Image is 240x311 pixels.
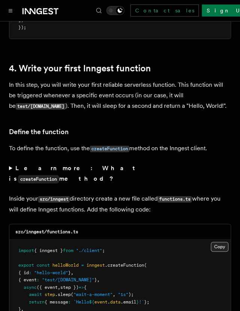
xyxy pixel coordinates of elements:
[9,127,69,137] a: Define the function
[60,285,79,290] span: step })
[121,299,136,305] span: .email
[68,270,71,275] span: }
[211,242,228,252] button: Copy
[139,299,144,305] span: !`
[76,248,102,253] span: "./client"
[97,277,100,282] span: ,
[81,263,84,268] span: =
[118,292,128,297] span: "1s"
[18,277,37,282] span: { event
[107,299,110,305] span: .
[71,292,73,297] span: (
[15,229,78,234] code: src/inngest/functions.ts
[102,248,105,253] span: ;
[55,292,71,297] span: .sleep
[18,270,29,275] span: { id
[29,270,31,275] span: :
[9,193,231,215] p: Inside your directory create a new file called where you will define Inngest functions. Add the f...
[71,270,73,275] span: ,
[42,277,94,282] span: "test/[DOMAIN_NAME]"
[18,25,26,30] span: });
[68,299,71,305] span: :
[158,196,192,202] code: functions.ts
[144,263,147,268] span: (
[58,285,60,290] span: ,
[29,292,42,297] span: await
[90,146,129,152] code: createFunction
[63,248,73,253] span: from
[79,285,84,290] span: =>
[6,6,15,15] button: Toggle navigation
[136,299,139,305] span: }
[110,299,121,305] span: data
[94,299,107,305] span: event
[130,5,199,17] a: Contact sales
[128,292,134,297] span: );
[16,103,66,110] code: test/[DOMAIN_NAME]
[9,165,138,182] strong: Learn more: What is method?
[34,248,63,253] span: { inngest }
[144,299,149,305] span: };
[37,277,39,282] span: :
[9,143,231,154] p: To define the function, use the method on the Inngest client.
[89,299,94,305] span: ${
[37,285,58,290] span: ({ event
[37,263,50,268] span: const
[45,299,68,305] span: { message
[38,196,70,202] code: src/inngest
[90,145,129,152] a: createFunction
[18,175,59,183] code: createFunction
[106,6,124,15] button: Toggle dark mode
[86,263,105,268] span: inngest
[73,292,113,297] span: "wait-a-moment"
[52,263,79,268] span: helloWorld
[113,292,115,297] span: ,
[94,6,103,15] button: Find something...
[18,263,34,268] span: export
[9,80,231,112] p: In this step, you will write your first reliable serverless function. This function will be trigg...
[105,263,144,268] span: .createFunction
[84,285,86,290] span: {
[34,270,68,275] span: "hello-world"
[9,63,151,74] a: 4. Write your first Inngest function
[45,292,55,297] span: step
[9,163,231,184] summary: Learn more: What iscreateFunctionmethod?
[94,277,97,282] span: }
[29,299,45,305] span: return
[18,248,34,253] span: import
[24,285,37,290] span: async
[73,299,89,305] span: `Hello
